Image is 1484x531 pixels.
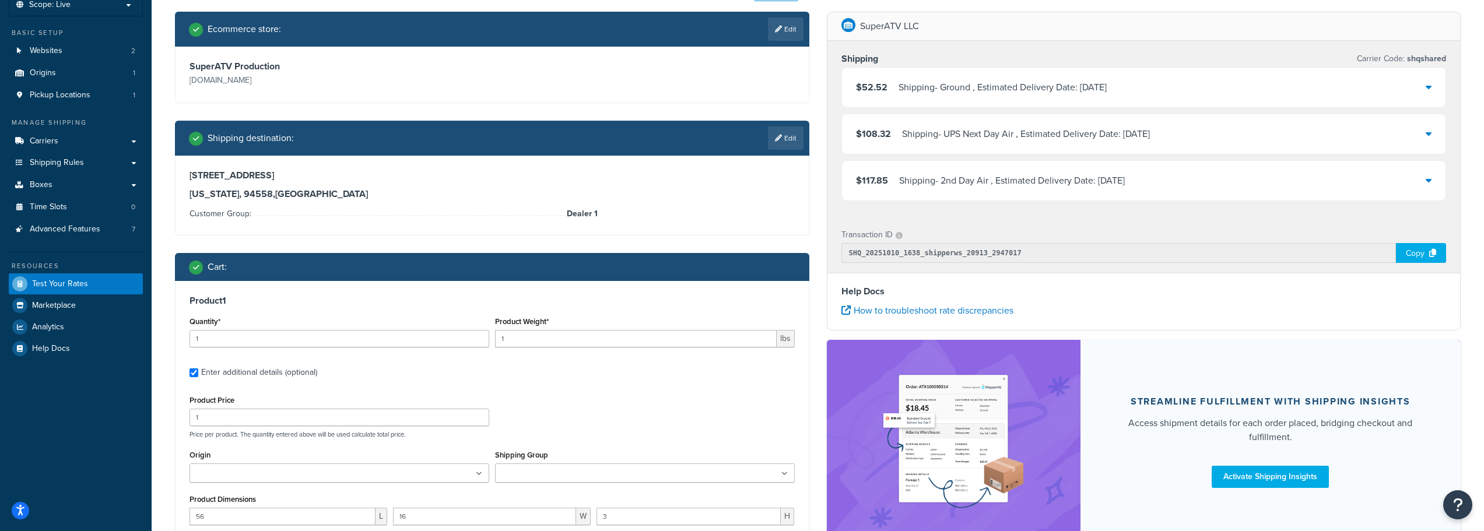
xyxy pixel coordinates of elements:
[9,62,143,84] li: Origins
[30,90,90,100] span: Pickup Locations
[841,227,893,243] p: Transaction ID
[30,202,67,212] span: Time Slots
[133,68,135,78] span: 1
[841,304,1013,317] a: How to troubleshoot rate discrepancies
[856,174,888,187] span: $117.85
[190,295,795,307] h3: Product 1
[9,174,143,196] a: Boxes
[9,273,143,294] a: Test Your Rates
[1396,243,1446,263] div: Copy
[899,173,1125,189] div: Shipping - 2nd Day Air , Estimated Delivery Date: [DATE]
[30,68,56,78] span: Origins
[9,219,143,240] li: Advanced Features
[208,262,227,272] h2: Cart :
[9,85,143,106] a: Pickup Locations1
[190,188,795,200] h3: [US_STATE], 94558 , [GEOGRAPHIC_DATA]
[9,219,143,240] a: Advanced Features7
[576,508,591,525] span: W
[32,344,70,354] span: Help Docs
[208,133,294,143] h2: Shipping destination :
[190,208,254,220] span: Customer Group:
[133,90,135,100] span: 1
[9,152,143,174] a: Shipping Rules
[1108,416,1433,444] div: Access shipment details for each order placed, bridging checkout and fulfillment.
[190,72,489,89] p: [DOMAIN_NAME]
[899,79,1107,96] div: Shipping - Ground , Estimated Delivery Date: [DATE]
[190,317,220,326] label: Quantity*
[208,24,281,34] h2: Ecommerce store :
[860,18,919,34] p: SuperATV LLC
[30,224,100,234] span: Advanced Features
[131,202,135,212] span: 0
[781,508,794,525] span: H
[190,368,198,377] input: Enter additional details (optional)
[9,261,143,271] div: Resources
[768,17,804,41] a: Edit
[201,364,317,381] div: Enter additional details (optional)
[495,317,549,326] label: Product Weight*
[1131,396,1411,407] div: Streamline Fulfillment with Shipping Insights
[841,53,878,65] h3: Shipping
[9,131,143,152] a: Carriers
[32,322,64,332] span: Analytics
[902,126,1150,142] div: Shipping - UPS Next Day Air , Estimated Delivery Date: [DATE]
[132,224,135,234] span: 7
[30,46,62,56] span: Websites
[187,430,798,438] p: Price per product. The quantity entered above will be used calculate total price.
[856,127,891,140] span: $108.32
[190,451,211,459] label: Origin
[131,46,135,56] span: 2
[9,85,143,106] li: Pickup Locations
[32,279,88,289] span: Test Your Rates
[30,158,84,168] span: Shipping Rules
[9,62,143,84] a: Origins1
[495,330,777,347] input: 0.00
[190,61,489,72] h3: SuperATV Production
[9,295,143,316] a: Marketplace
[9,118,143,128] div: Manage Shipping
[880,357,1026,526] img: feature-image-si-e24932ea9b9fcd0ff835db86be1ff8d589347e8876e1638d903ea230a36726be.png
[9,196,143,218] li: Time Slots
[1357,51,1446,67] p: Carrier Code:
[9,196,143,218] a: Time Slots0
[1212,466,1329,488] a: Activate Shipping Insights
[777,330,795,347] span: lbs
[9,28,143,38] div: Basic Setup
[495,451,548,459] label: Shipping Group
[9,317,143,337] a: Analytics
[190,396,234,405] label: Product Price
[190,170,795,181] h3: [STREET_ADDRESS]
[9,40,143,62] li: Websites
[9,40,143,62] a: Websites2
[190,495,256,504] label: Product Dimensions
[30,136,58,146] span: Carriers
[376,508,387,525] span: L
[190,330,489,347] input: 0
[1405,52,1446,65] span: shqshared
[768,126,804,150] a: Edit
[9,338,143,359] a: Help Docs
[564,207,598,221] span: Dealer 1
[841,284,1447,298] h4: Help Docs
[1443,490,1472,519] button: Open Resource Center
[856,80,887,94] span: $52.52
[32,301,76,311] span: Marketplace
[30,180,52,190] span: Boxes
